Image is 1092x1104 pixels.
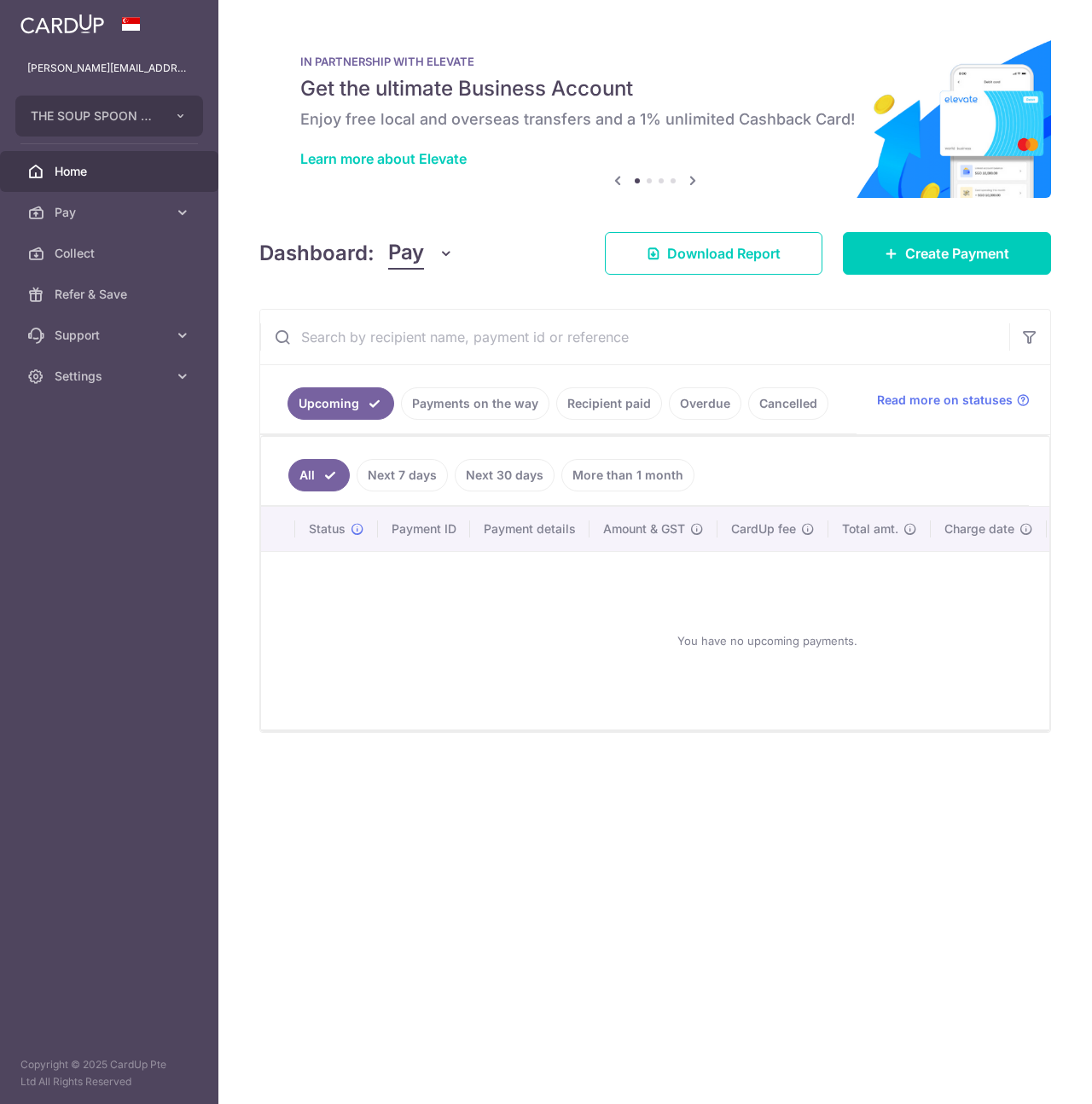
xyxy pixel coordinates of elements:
a: Learn more about Elevate [300,150,467,167]
span: Charge date [944,520,1014,537]
span: CardUp fee [731,520,796,537]
a: Recipient paid [556,387,662,420]
a: Download Report [605,232,822,275]
span: Total amt. [842,520,898,537]
img: Renovation banner [259,27,1051,198]
img: CardUp [20,14,104,34]
span: Pay [55,204,167,221]
span: Home [55,163,167,180]
span: Refer & Save [55,286,167,303]
span: Settings [55,368,167,385]
th: Payment ID [378,507,470,551]
span: THE SOUP SPOON PTE LTD [31,107,157,125]
a: More than 1 month [561,459,694,491]
span: Status [309,520,346,537]
p: IN PARTNERSHIP WITH ELEVATE [300,55,1010,68]
a: Payments on the way [401,387,549,420]
span: Collect [55,245,167,262]
span: Read more on statuses [877,392,1013,409]
a: Overdue [669,387,741,420]
a: Cancelled [748,387,828,420]
a: Next 30 days [455,459,555,491]
button: Pay [388,237,454,270]
h4: Dashboard: [259,238,375,269]
span: Support [55,327,167,344]
th: Payment details [470,507,590,551]
a: Read more on statuses [877,392,1030,409]
p: [PERSON_NAME][EMAIL_ADDRESS][PERSON_NAME][DOMAIN_NAME] [27,60,191,77]
a: Next 7 days [357,459,448,491]
a: Upcoming [288,387,394,420]
button: THE SOUP SPOON PTE LTD [15,96,203,137]
span: Pay [388,237,424,270]
h5: Get the ultimate Business Account [300,75,1010,102]
span: Download Report [667,243,781,264]
span: Amount & GST [603,520,685,537]
a: Create Payment [843,232,1051,275]
h6: Enjoy free local and overseas transfers and a 1% unlimited Cashback Card! [300,109,1010,130]
span: Create Payment [905,243,1009,264]
input: Search by recipient name, payment id or reference [260,310,1009,364]
a: All [288,459,350,491]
